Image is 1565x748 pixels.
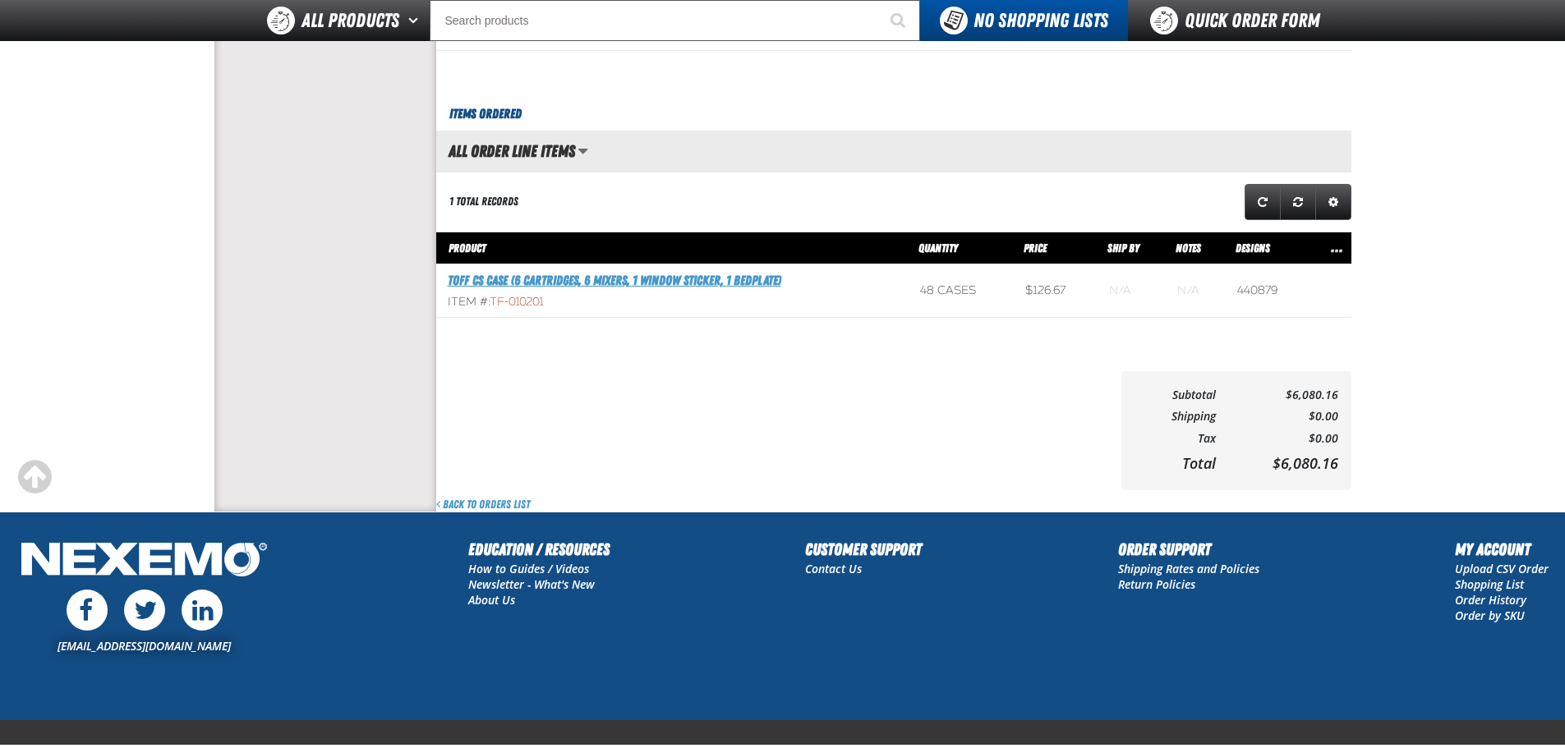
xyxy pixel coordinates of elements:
img: Nexemo Logo [16,537,272,585]
td: Blank [1166,264,1226,318]
a: Shipping Rates and Policies [1118,561,1259,576]
span: $6,080.16 [1273,453,1338,473]
div: Scroll to the top [16,459,53,495]
span: Notes [1176,241,1201,255]
a: Contact Us [805,561,862,576]
span: Ship By [1107,241,1139,255]
h2: My Account [1455,537,1549,562]
span: Product [449,241,486,255]
td: Shipping [1135,406,1217,428]
h2: Customer Support [805,537,922,562]
td: $126.67 [1014,264,1098,318]
a: Back to Orders List [436,497,530,512]
span: No Shopping Lists [974,9,1108,32]
td: 48 cases [909,264,1013,318]
div: 1 total records [449,194,518,209]
span: Price [1024,241,1047,255]
a: Upload CSV Order [1455,561,1549,576]
span: TF-010201 [490,295,544,309]
td: Total [1135,450,1217,476]
span: Designs [1236,241,1270,255]
a: Order by SKU [1455,608,1525,623]
td: $0.00 [1216,406,1337,428]
a: Order History [1455,592,1526,608]
a: Refresh grid action [1245,184,1281,220]
a: [EMAIL_ADDRESS][DOMAIN_NAME] [58,638,231,654]
a: How to Guides / Videos [468,561,589,576]
a: Shopping List [1455,576,1524,592]
a: TOFF CS Case (6 Cartridges, 6 Mixers, 1 Window Sticker, 1 Bedplate) [448,273,781,288]
a: About Us [468,592,515,608]
a: Expand or Collapse Grid Settings [1315,184,1351,220]
td: Blank [1098,264,1167,318]
span: All Products [301,6,399,35]
td: $6,080.16 [1216,384,1337,406]
a: Newsletter - What's New [468,576,595,592]
h2: All Order Line Items [436,142,575,160]
button: Manage grid views. Current view is All Order Line Items [578,137,588,165]
td: Tax [1135,428,1217,450]
th: Row actions [1310,232,1351,264]
td: 440879 [1226,264,1310,318]
h3: Items Ordered [436,104,1351,124]
div: Item #: [448,295,898,310]
span: Quantity [918,241,958,255]
td: $0.00 [1216,428,1337,450]
h2: Order Support [1118,537,1259,562]
h2: Education / Resources [468,537,610,562]
a: Reset grid action [1280,184,1316,220]
td: Subtotal [1135,384,1217,406]
a: Return Policies [1118,576,1195,592]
